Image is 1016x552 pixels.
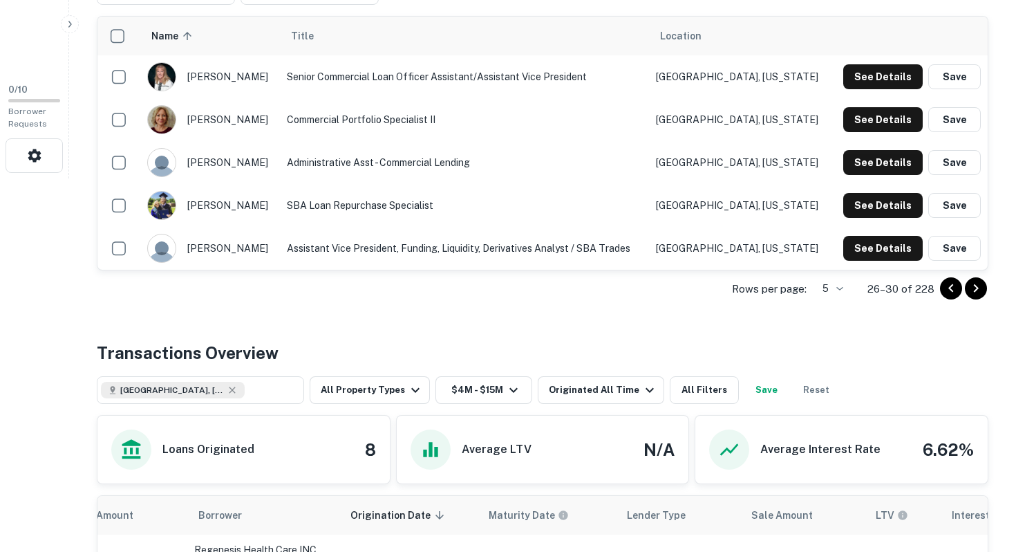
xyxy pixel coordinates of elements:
[489,508,587,523] span: Maturity dates displayed may be estimated. Please contact the lender for the most accurate maturi...
[660,28,702,44] span: Location
[291,28,332,44] span: Title
[843,193,923,218] button: See Details
[148,106,176,134] img: 1731942801503
[876,508,894,523] h6: LTV
[280,98,649,141] td: Commercial Portfolio Specialist II
[148,149,176,176] img: 9c8pery4andzj6ohjkjp54ma2
[310,376,430,404] button: All Property Types
[147,234,273,263] div: [PERSON_NAME]
[350,507,449,524] span: Origination Date
[812,279,845,299] div: 5
[35,496,187,535] th: Mortgage Amount
[928,193,981,218] button: Save
[867,281,934,297] p: 26–30 of 228
[97,340,279,365] h4: Transactions Overview
[744,376,789,404] button: Save your search to get updates of matches that match your search criteria.
[198,507,242,524] span: Borrower
[649,55,831,98] td: [GEOGRAPHIC_DATA], [US_STATE]
[147,148,273,177] div: [PERSON_NAME]
[97,17,988,270] div: scrollable content
[843,150,923,175] button: See Details
[928,236,981,261] button: Save
[280,55,649,98] td: Senior Commercial Loan Officer Assistant/Assistant Vice President
[732,281,807,297] p: Rows per page:
[649,184,831,227] td: [GEOGRAPHIC_DATA], [US_STATE]
[538,376,664,404] button: Originated All Time
[876,508,908,523] div: LTVs displayed on the website are for informational purposes only and may be reported incorrectly...
[462,441,531,458] h6: Average LTV
[147,191,273,220] div: [PERSON_NAME]
[46,507,151,524] span: Mortgage Amount
[843,236,923,261] button: See Details
[120,384,224,396] span: [GEOGRAPHIC_DATA], [GEOGRAPHIC_DATA], [GEOGRAPHIC_DATA]
[147,105,273,134] div: [PERSON_NAME]
[148,234,176,262] img: 9c8pery4andzj6ohjkjp54ma2
[760,441,881,458] h6: Average Interest Rate
[876,508,926,523] span: LTVs displayed on the website are for informational purposes only and may be reported incorrectly...
[148,63,176,91] img: 1517562004494
[940,277,962,300] button: Go to previous page
[649,141,831,184] td: [GEOGRAPHIC_DATA], [US_STATE]
[649,98,831,141] td: [GEOGRAPHIC_DATA], [US_STATE]
[740,496,865,535] th: Sale Amount
[339,496,478,535] th: Origination Date
[478,496,616,535] th: Maturity dates displayed may be estimated. Please contact the lender for the most accurate maturi...
[649,227,831,270] td: [GEOGRAPHIC_DATA], [US_STATE]
[280,184,649,227] td: SBA Loan Repurchase Specialist
[794,376,838,404] button: Reset
[923,437,974,462] h4: 6.62%
[627,507,686,524] span: Lender Type
[280,17,649,55] th: Title
[489,508,569,523] div: Maturity dates displayed may be estimated. Please contact the lender for the most accurate maturi...
[751,507,831,524] span: Sale Amount
[162,441,254,458] h6: Loans Originated
[147,62,273,91] div: [PERSON_NAME]
[187,496,339,535] th: Borrower
[8,107,47,129] span: Borrower Requests
[148,192,176,219] img: 1516985085792
[365,437,376,462] h4: 8
[928,64,981,89] button: Save
[965,277,987,300] button: Go to next page
[8,84,28,95] span: 0 / 10
[865,496,941,535] th: LTVs displayed on the website are for informational purposes only and may be reported incorrectly...
[616,496,740,535] th: Lender Type
[843,107,923,132] button: See Details
[928,150,981,175] button: Save
[280,227,649,270] td: Assistant Vice President, Funding, Liquidity, Derivatives Analyst / SBA Trades
[649,17,831,55] th: Location
[670,376,739,404] button: All Filters
[151,28,196,44] span: Name
[928,107,981,132] button: Save
[280,141,649,184] td: Administrative Asst - Commercial Lending
[435,376,532,404] button: $4M - $15M
[843,64,923,89] button: See Details
[643,437,675,462] h4: N/A
[947,441,1016,508] iframe: Chat Widget
[489,508,555,523] h6: Maturity Date
[549,382,658,398] div: Originated All Time
[140,17,280,55] th: Name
